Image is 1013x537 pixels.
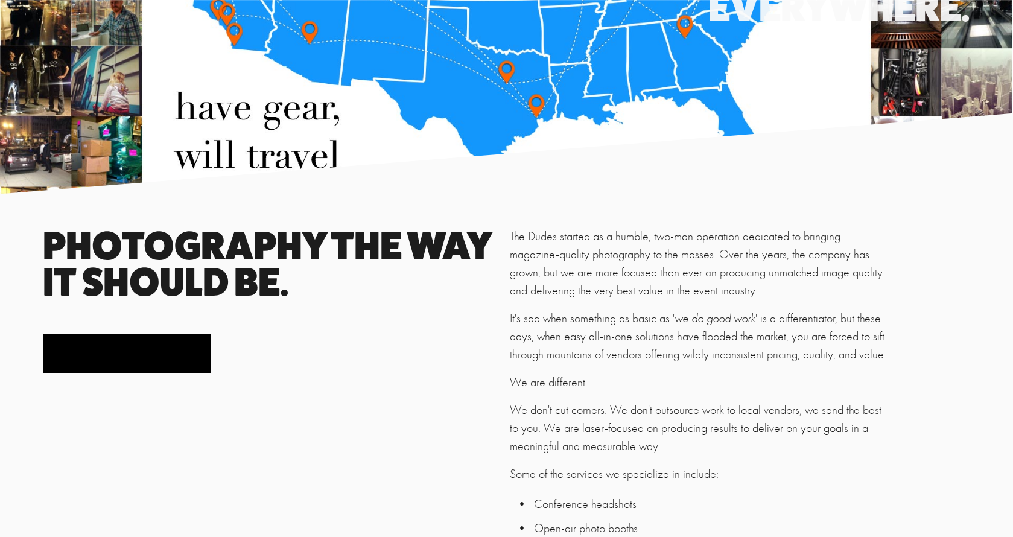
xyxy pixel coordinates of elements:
button: Tell us about your event [43,334,212,373]
p: It's sad when something as basic as ' ' is a differentiator, but these days, when easy all-in-one... [510,310,892,364]
p: Some of the services we specialize in include: [510,465,892,483]
p: The Dudes started as a humble, two-man operation dedicated to bringing magazine-quality photograp... [510,227,892,300]
p: We don't cut corners. We don't outsource work to local vendors, we send the best to you. We are l... [510,401,892,456]
em: we do good work [675,311,755,325]
p: Conference headshots [534,495,892,513]
p: We are different. [510,373,892,392]
h1: Photography the way it should be. [43,227,504,299]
